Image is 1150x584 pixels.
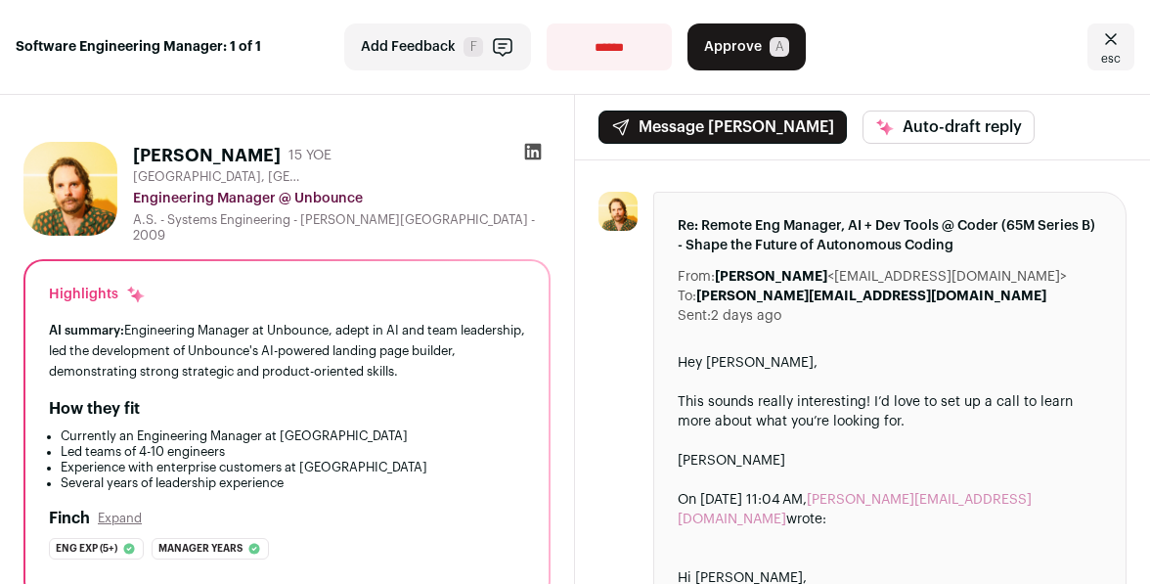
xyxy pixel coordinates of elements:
div: 15 YOE [288,146,332,165]
dt: From: [678,267,715,287]
img: d354ed3197c7011205e7f384e19ffbd7390e9a466e57154356379f32afe85b40.jpg [598,192,638,231]
h1: [PERSON_NAME] [133,142,281,169]
a: Close [1087,23,1134,70]
span: F [464,37,483,57]
h2: Finch [49,507,90,530]
strong: Software Engineering Manager: 1 of 1 [16,37,261,57]
button: Approve A [687,23,806,70]
span: [GEOGRAPHIC_DATA], [GEOGRAPHIC_DATA], [GEOGRAPHIC_DATA] [133,169,309,185]
b: [PERSON_NAME][EMAIL_ADDRESS][DOMAIN_NAME] [696,290,1046,303]
img: d354ed3197c7011205e7f384e19ffbd7390e9a466e57154356379f32afe85b40.jpg [23,142,117,236]
span: A [770,37,789,57]
dd: <[EMAIL_ADDRESS][DOMAIN_NAME]> [715,267,1067,287]
a: [PERSON_NAME][EMAIL_ADDRESS][DOMAIN_NAME] [678,493,1032,526]
span: Re: Remote Eng Manager, AI + Dev Tools @ Coder (65M Series B) - Shape the Future of Autonomous Co... [678,216,1102,255]
li: Several years of leadership experience [61,475,525,491]
li: Experience with enterprise customers at [GEOGRAPHIC_DATA] [61,460,525,475]
span: Add Feedback [361,37,456,57]
span: Approve [704,37,762,57]
div: [PERSON_NAME] [678,451,1102,471]
div: A.S. - Systems Engineering - [PERSON_NAME][GEOGRAPHIC_DATA] - 2009 [133,212,551,244]
button: Auto-draft reply [862,111,1035,144]
span: Manager years [158,539,243,559]
button: Add Feedback F [344,23,531,70]
b: [PERSON_NAME] [715,270,827,284]
span: AI summary: [49,324,124,337]
button: Expand [98,511,142,526]
dd: 2 days ago [711,306,781,326]
span: esc [1101,51,1121,67]
span: Eng exp (5+) [56,539,117,559]
li: Led teams of 4-10 engineers [61,444,525,460]
li: Currently an Engineering Manager at [GEOGRAPHIC_DATA] [61,428,525,444]
blockquote: On [DATE] 11:04 AM, wrote: [678,490,1102,549]
div: Highlights [49,285,146,304]
div: Engineering Manager @ Unbounce [133,189,551,208]
div: Engineering Manager at Unbounce, adept in AI and team leadership, led the development of Unbounce... [49,320,525,382]
dt: To: [678,287,696,306]
dt: Sent: [678,306,711,326]
h2: How they fit [49,397,140,421]
button: Message [PERSON_NAME] [598,111,847,144]
div: This sounds really interesting! I’d love to set up a call to learn more about what you’re looking... [678,392,1102,431]
div: Hey [PERSON_NAME], [678,353,1102,373]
